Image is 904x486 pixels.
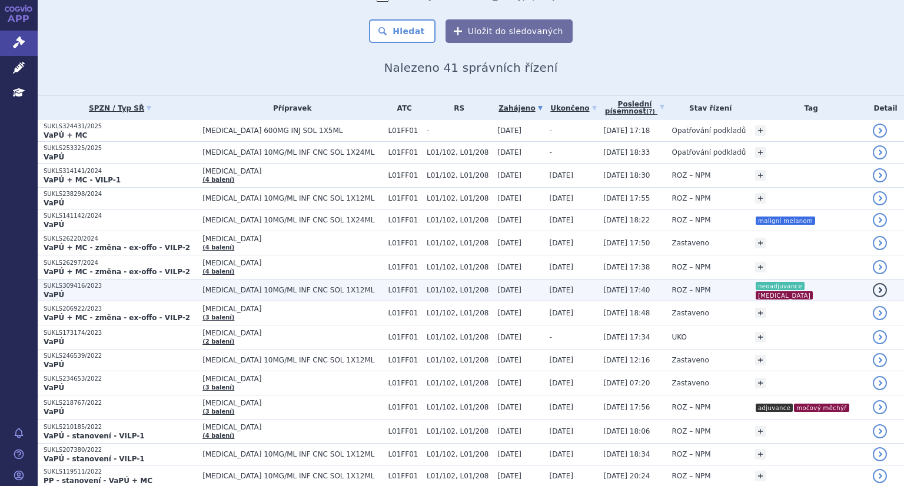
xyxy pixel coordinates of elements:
span: [DATE] [549,427,573,435]
span: [MEDICAL_DATA] 10MG/ML INF CNC SOL 1X12ML [202,286,382,294]
span: Zastaveno [672,309,709,317]
span: [MEDICAL_DATA] [202,305,382,313]
span: [DATE] [497,356,521,364]
strong: VaPÚ + MC - změna - ex-offo - VILP-2 [44,268,190,276]
span: L01/102, L01/208 [427,148,491,157]
span: L01/102, L01/208 [427,309,491,317]
span: [DATE] 17:18 [603,127,650,135]
span: [MEDICAL_DATA] [202,167,382,175]
a: + [755,378,766,388]
strong: VaPÚ [44,384,64,392]
span: [DATE] [549,379,573,387]
span: L01/102, L01/208 [427,450,491,458]
span: Zastaveno [672,379,709,387]
span: [MEDICAL_DATA] [202,423,382,431]
span: [DATE] 20:24 [603,472,650,480]
span: L01/102, L01/208 [427,286,491,294]
a: (4 balení) [202,268,234,275]
a: detail [873,145,887,159]
span: [DATE] 17:56 [603,403,650,411]
p: SUKLS314141/2024 [44,167,197,175]
p: SUKLS234653/2022 [44,375,197,383]
a: (3 balení) [202,384,234,391]
span: [DATE] 18:30 [603,171,650,179]
strong: VaPÚ + MC [44,131,87,139]
span: [DATE] [549,286,573,294]
span: [DATE] [497,127,521,135]
a: detail [873,376,887,390]
span: [MEDICAL_DATA] [202,259,382,267]
span: [DATE] [497,263,521,271]
span: [DATE] [549,239,573,247]
span: L01/102, L01/208 [427,379,491,387]
strong: VaPÚ [44,338,64,346]
span: [DATE] 07:20 [603,379,650,387]
i: [MEDICAL_DATA] [756,291,813,299]
span: Zastaveno [672,356,709,364]
strong: VaPÚ + MC - VILP-1 [44,176,121,184]
a: detail [873,330,887,344]
p: SUKLS253325/2025 [44,144,197,152]
p: SUKLS26220/2024 [44,235,197,243]
span: ROZ – NPM [672,472,710,480]
span: L01FF01 [388,450,421,458]
span: L01FF01 [388,194,421,202]
strong: VaPÚ + MC - změna - ex-offo - VILP-2 [44,314,190,322]
span: Zastaveno [672,239,709,247]
a: detail [873,283,887,297]
span: [DATE] [497,216,521,224]
a: Zahájeno [497,100,543,116]
span: L01/102, L01/208 [427,427,491,435]
a: + [755,147,766,158]
a: + [755,355,766,365]
th: Detail [867,96,904,120]
a: detail [873,236,887,250]
span: Nalezeno 41 správních řízení [384,61,557,75]
strong: VaPÚ [44,221,64,229]
strong: VaPÚ [44,361,64,369]
span: [DATE] [549,194,573,202]
span: [MEDICAL_DATA] 10MG/ML INF CNC SOL 1X12ML [202,450,382,458]
a: + [755,332,766,342]
span: [DATE] 17:50 [603,239,650,247]
p: SUKLS26297/2024 [44,259,197,267]
a: + [755,308,766,318]
a: (4 balení) [202,177,234,183]
span: ROZ – NPM [672,171,710,179]
a: + [755,125,766,136]
strong: VaPÚ - stanovení - VILP-1 [44,455,145,463]
span: [DATE] [549,472,573,480]
span: UKO [672,333,686,341]
span: [DATE] [497,450,521,458]
span: [MEDICAL_DATA] 10MG/ML INF CNC SOL 1X12ML [202,472,382,480]
a: detail [873,353,887,367]
th: Stav řízení [666,96,749,120]
i: maligní melanom [756,217,815,225]
a: detail [873,124,887,138]
strong: VaPÚ [44,153,64,161]
th: RS [421,96,491,120]
span: [DATE] [549,309,573,317]
span: [MEDICAL_DATA] [202,399,382,407]
i: adjuvance [756,404,793,412]
span: [MEDICAL_DATA] 10MG/ML INF CNC SOL 1X12ML [202,194,382,202]
a: detail [873,447,887,461]
span: L01FF01 [388,427,421,435]
a: + [755,262,766,272]
span: [DATE] [497,333,521,341]
p: SUKLS173174/2023 [44,329,197,337]
span: [DATE] [497,403,521,411]
span: L01/102, L01/208 [427,263,491,271]
p: SUKLS246539/2022 [44,352,197,360]
span: [DATE] [497,286,521,294]
strong: VaPÚ [44,408,64,416]
strong: VaPÚ [44,291,64,299]
i: neoadjuvance [756,282,805,290]
a: (3 balení) [202,314,234,321]
strong: VaPÚ [44,199,64,207]
a: (4 balení) [202,244,234,251]
button: Hledat [369,19,436,43]
span: L01/102, L01/208 [427,472,491,480]
a: detail [873,469,887,483]
span: L01FF01 [388,379,421,387]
